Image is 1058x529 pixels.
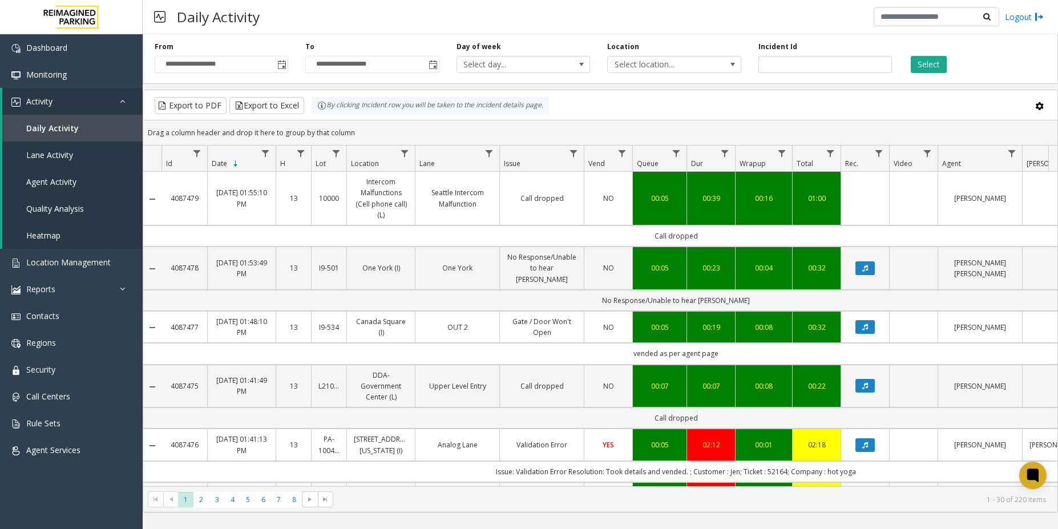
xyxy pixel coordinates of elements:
[11,339,21,348] img: 'icon'
[143,382,161,391] a: Collapse Details
[640,193,680,204] a: 00:05
[422,439,492,450] a: Analog Lane
[171,3,265,31] h3: Daily Activity
[694,439,728,450] a: 02:12
[143,441,161,450] a: Collapse Details
[143,264,161,273] a: Collapse Details
[168,381,200,391] a: 4087475
[603,440,614,450] span: YES
[799,381,834,391] div: 00:22
[26,69,67,80] span: Monitoring
[1005,11,1044,23] a: Logout
[742,381,785,391] a: 00:08
[603,381,614,391] span: NO
[740,159,766,168] span: Wrapup
[945,381,1015,391] a: [PERSON_NAME]
[354,434,408,455] a: [STREET_ADDRESS][US_STATE] (I)
[507,252,577,285] a: No Response/Unable to hear [PERSON_NAME]
[799,322,834,333] div: 00:32
[507,381,577,391] a: Call dropped
[26,310,59,321] span: Contacts
[457,56,563,72] span: Select day...
[566,146,582,161] a: Issue Filter Menu
[11,312,21,321] img: 'icon'
[321,495,330,504] span: Go to the last page
[774,146,790,161] a: Wrapup Filter Menu
[422,263,492,273] a: One York
[426,56,439,72] span: Toggle popup
[1004,146,1020,161] a: Agent Filter Menu
[318,263,340,273] a: I9-501
[945,322,1015,333] a: [PERSON_NAME]
[742,439,785,450] a: 00:01
[283,381,304,391] a: 13
[11,285,21,294] img: 'icon'
[640,381,680,391] a: 00:07
[742,193,785,204] a: 00:16
[143,323,161,332] a: Collapse Details
[797,159,813,168] span: Total
[143,195,161,204] a: Collapse Details
[317,101,326,110] img: infoIcon.svg
[26,123,79,134] span: Daily Activity
[419,159,435,168] span: Lane
[11,98,21,107] img: 'icon'
[283,263,304,273] a: 13
[637,159,659,168] span: Queue
[397,146,413,161] a: Location Filter Menu
[354,263,408,273] a: One York (I)
[280,159,285,168] span: H
[189,146,205,161] a: Id Filter Menu
[640,439,680,450] a: 00:05
[168,263,200,273] a: 4087478
[258,146,273,161] a: Date Filter Menu
[2,88,143,115] a: Activity
[742,322,785,333] div: 00:08
[215,375,269,397] a: [DATE] 01:41:49 PM
[694,263,728,273] a: 00:23
[799,263,834,273] a: 00:32
[504,159,520,168] span: Issue
[212,159,227,168] span: Date
[758,42,797,52] label: Incident Id
[871,146,887,161] a: Rec. Filter Menu
[603,193,614,203] span: NO
[694,193,728,204] a: 00:39
[694,381,728,391] a: 00:07
[911,56,947,73] button: Select
[26,203,84,214] span: Quality Analysis
[507,193,577,204] a: Call dropped
[640,322,680,333] a: 00:05
[11,419,21,429] img: 'icon'
[193,492,209,507] span: Page 2
[340,495,1046,504] kendo-pager-info: 1 - 30 of 220 items
[154,3,165,31] img: pageIcon
[143,123,1057,143] div: Drag a column header and drop it here to group by that column
[26,42,67,53] span: Dashboard
[305,495,314,504] span: Go to the next page
[607,42,639,52] label: Location
[26,364,55,375] span: Security
[231,159,240,168] span: Sortable
[26,230,60,241] span: Heatmap
[168,439,200,450] a: 4087476
[591,193,625,204] a: NO
[694,322,728,333] a: 00:19
[26,96,53,107] span: Activity
[168,322,200,333] a: 4087477
[215,434,269,455] a: [DATE] 01:41:13 PM
[215,257,269,279] a: [DATE] 01:53:49 PM
[603,322,614,332] span: NO
[742,263,785,273] div: 00:04
[283,193,304,204] a: 13
[26,257,111,268] span: Location Management
[591,381,625,391] a: NO
[283,439,304,450] a: 13
[640,263,680,273] a: 00:05
[215,316,269,338] a: [DATE] 01:48:10 PM
[11,393,21,402] img: 'icon'
[225,492,240,507] span: Page 4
